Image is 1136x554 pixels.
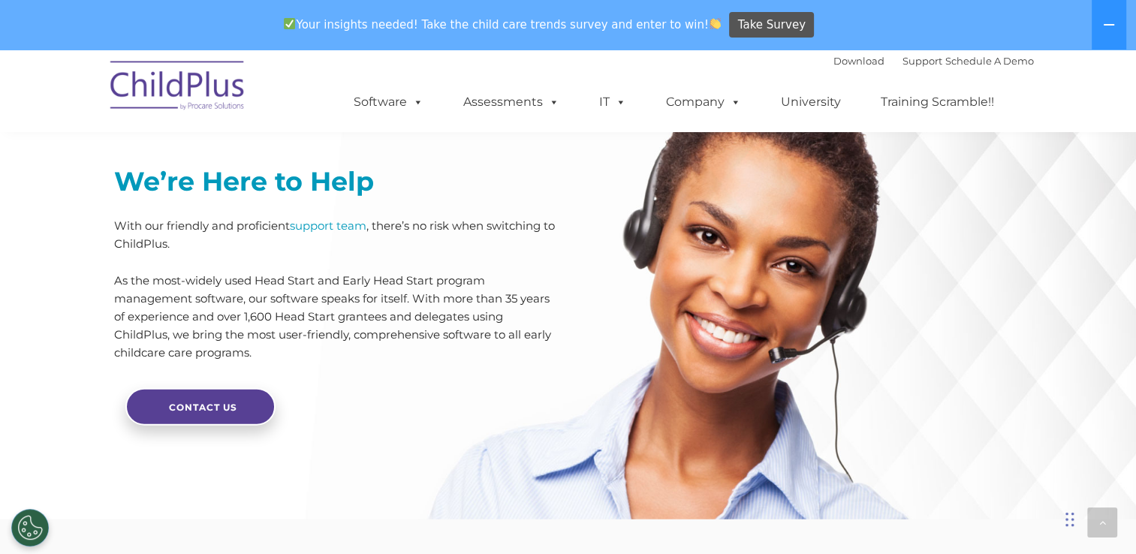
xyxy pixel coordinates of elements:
a: Download [833,55,884,67]
div: Drag [1065,497,1074,542]
a: Training Scramble!! [866,87,1009,117]
iframe: Chat Widget [891,392,1136,554]
img: 👏 [710,18,721,29]
span: Your insights needed! Take the child care trends survey and enter to win! [278,10,728,39]
p: As the most-widely used Head Start and Early Head Start program management software, our software... [114,272,557,362]
font: | [833,55,1034,67]
span: Take Survey [738,12,806,38]
a: Assessments [448,87,574,117]
span: Contact Us [169,402,237,413]
a: Schedule A Demo [945,55,1034,67]
img: ✅ [284,18,295,29]
img: ChildPlus by Procare Solutions [103,50,253,125]
strong: We’re Here to Help [114,165,374,197]
p: With our friendly and proficient , there’s no risk when switching to ChildPlus. [114,217,557,253]
a: Support [902,55,942,67]
a: Company [651,87,756,117]
button: Cookies Settings [11,509,49,546]
a: University [766,87,856,117]
a: Software [339,87,438,117]
a: support team [290,218,366,233]
a: IT [584,87,641,117]
a: Take Survey [729,12,814,38]
a: Contact Us [125,388,276,426]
